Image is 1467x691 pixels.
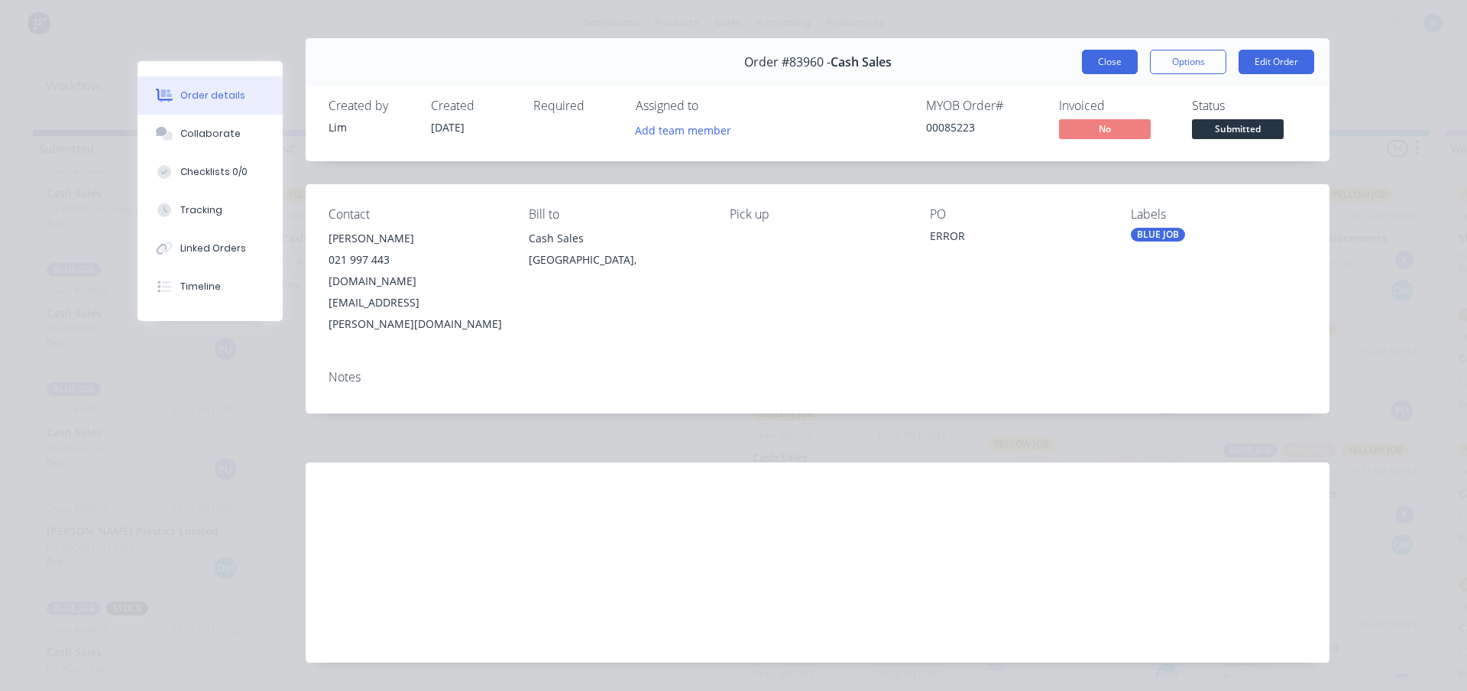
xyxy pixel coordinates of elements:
button: Close [1082,50,1138,74]
div: Invoiced [1059,99,1174,113]
div: Cash Sales [529,228,704,249]
div: Assigned to [636,99,789,113]
button: Checklists 0/0 [138,153,283,191]
div: Collaborate [180,127,241,141]
div: [GEOGRAPHIC_DATA], [529,249,704,271]
button: Collaborate [138,115,283,153]
div: Created [431,99,515,113]
div: MYOB Order # [926,99,1041,113]
button: Submitted [1192,119,1284,142]
div: Checklists 0/0 [180,165,248,179]
div: Lim [329,119,413,135]
div: Timeline [180,280,221,294]
div: [PERSON_NAME]021 997 443[DOMAIN_NAME][EMAIL_ADDRESS][PERSON_NAME][DOMAIN_NAME] [329,228,504,335]
button: Options [1150,50,1226,74]
span: Order #83960 - [744,55,831,70]
div: Tracking [180,203,222,217]
span: No [1059,119,1151,138]
button: Add team member [636,119,740,140]
div: [PERSON_NAME] [329,228,504,249]
div: Status [1192,99,1307,113]
div: Pick up [730,207,905,222]
div: BLUE JOB [1131,228,1185,242]
button: Order details [138,76,283,115]
div: ERROR [930,228,1106,249]
div: Cash Sales[GEOGRAPHIC_DATA], [529,228,704,277]
div: Required [533,99,617,113]
span: [DATE] [431,120,465,135]
div: Labels [1131,207,1307,222]
div: 00085223 [926,119,1041,135]
div: 021 997 443 [329,249,504,271]
span: Submitted [1192,119,1284,138]
button: Timeline [138,268,283,306]
div: Linked Orders [180,242,246,255]
button: Tracking [138,191,283,229]
button: Add team member [627,119,740,140]
div: PO [930,207,1106,222]
span: Cash Sales [831,55,892,70]
div: Bill to [529,207,704,222]
div: Notes [329,370,1307,384]
button: Linked Orders [138,229,283,268]
div: Order details [180,89,245,102]
button: Edit Order [1239,50,1314,74]
div: Created by [329,99,413,113]
div: Contact [329,207,504,222]
div: [DOMAIN_NAME][EMAIL_ADDRESS][PERSON_NAME][DOMAIN_NAME] [329,271,504,335]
